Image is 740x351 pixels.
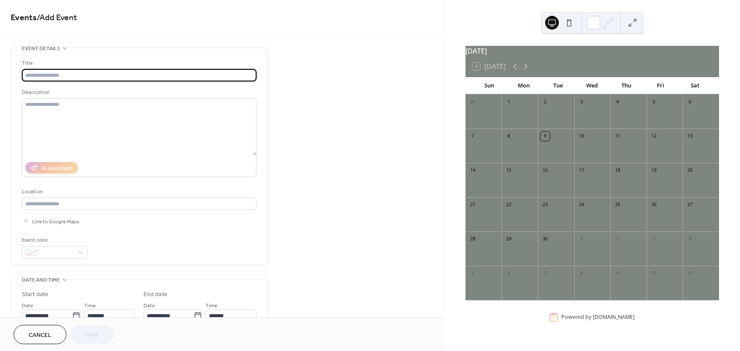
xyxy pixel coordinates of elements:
[609,77,644,94] div: Thu
[685,234,695,244] div: 4
[613,269,622,278] div: 9
[504,97,513,107] div: 1
[84,301,96,310] span: Time
[143,301,155,310] span: Date
[472,77,507,94] div: Sun
[577,97,586,107] div: 3
[613,234,622,244] div: 2
[649,132,659,141] div: 12
[468,97,477,107] div: 31
[468,234,477,244] div: 28
[685,200,695,210] div: 27
[22,236,86,245] div: Event color
[14,325,66,344] button: Cancel
[649,234,659,244] div: 3
[22,88,255,97] div: Description
[649,166,659,175] div: 19
[685,97,695,107] div: 6
[540,132,550,141] div: 9
[29,331,51,340] span: Cancel
[613,132,622,141] div: 11
[465,46,719,56] div: [DATE]
[678,77,712,94] div: Sat
[22,290,48,299] div: Start date
[593,313,635,321] a: [DOMAIN_NAME]
[540,269,550,278] div: 7
[22,301,33,310] span: Date
[649,200,659,210] div: 26
[613,166,622,175] div: 18
[22,44,60,53] span: Event details
[540,97,550,107] div: 2
[685,269,695,278] div: 11
[561,313,635,321] div: Powered by
[644,77,678,94] div: Fri
[577,234,586,244] div: 1
[504,132,513,141] div: 8
[37,9,77,26] span: / Add Event
[468,166,477,175] div: 14
[541,77,575,94] div: Tue
[540,200,550,210] div: 23
[577,132,586,141] div: 10
[540,234,550,244] div: 30
[22,276,60,285] span: Date and time
[468,200,477,210] div: 21
[468,132,477,141] div: 7
[577,269,586,278] div: 8
[577,200,586,210] div: 24
[22,59,255,68] div: Title
[575,77,609,94] div: Wed
[685,166,695,175] div: 20
[504,200,513,210] div: 22
[685,132,695,141] div: 13
[143,290,167,299] div: End date
[540,166,550,175] div: 16
[504,269,513,278] div: 6
[504,234,513,244] div: 29
[613,200,622,210] div: 25
[206,301,218,310] span: Time
[504,166,513,175] div: 15
[22,187,255,196] div: Location
[468,269,477,278] div: 5
[11,9,37,26] a: Events
[649,97,659,107] div: 5
[613,97,622,107] div: 4
[577,166,586,175] div: 17
[649,269,659,278] div: 10
[507,77,541,94] div: Mon
[32,217,79,226] span: Link to Google Maps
